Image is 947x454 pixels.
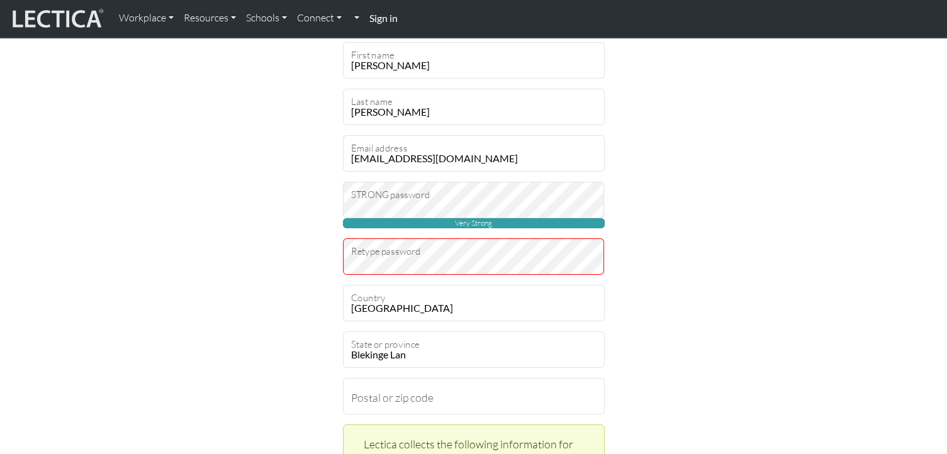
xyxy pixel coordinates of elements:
img: lecticalive [9,7,104,31]
a: Resources [179,5,241,31]
input: Last name [343,89,605,125]
a: Schools [241,5,292,31]
input: Email address [343,135,605,172]
input: Postal or zip code [343,378,605,414]
input: First name [343,42,605,79]
span: Very Strong [343,218,605,228]
a: Connect [292,5,347,31]
strong: Sign in [369,12,398,24]
a: Sign in [364,5,403,32]
a: Workplace [114,5,179,31]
